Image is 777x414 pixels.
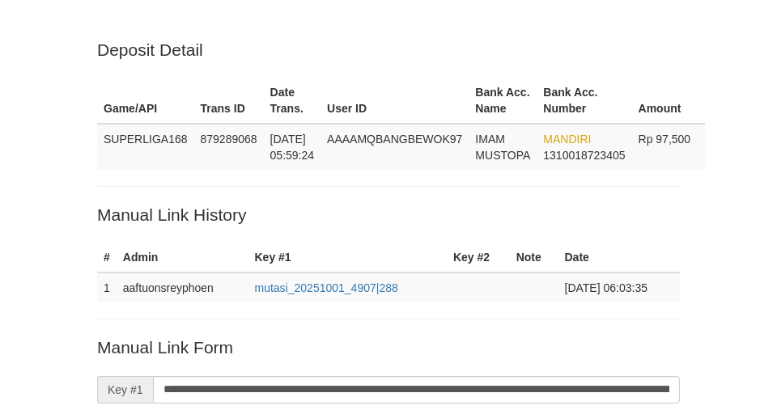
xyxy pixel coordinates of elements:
span: [DATE] 05:59:24 [270,133,315,162]
th: Bank Acc. Name [469,78,537,124]
th: # [97,243,117,272]
td: 1 [97,272,117,302]
td: aaftuonsreyphoen [117,272,248,302]
a: mutasi_20251001_4907|288 [255,281,398,294]
th: Admin [117,243,248,272]
th: Amount [632,78,706,124]
th: Bank Acc. Number [537,78,631,124]
span: Copy 1310018723405 to clipboard [543,149,625,162]
th: Game/API [97,78,194,124]
p: Deposit Detail [97,38,680,61]
th: Key #2 [447,243,510,272]
th: Date [558,243,681,272]
span: Key #1 [97,376,153,403]
p: Manual Link History [97,203,680,226]
span: Rp 97,500 [639,133,691,146]
th: Key #1 [248,243,447,272]
th: Trans ID [194,78,264,124]
span: AAAAMQBANGBEWOK97 [327,133,462,146]
span: MANDIRI [543,133,591,146]
p: Manual Link Form [97,336,680,359]
th: Date Trans. [264,78,321,124]
td: 879289068 [194,124,264,170]
span: IMAM MUSTOPA [475,133,530,162]
th: Note [510,243,558,272]
td: [DATE] 06:03:35 [558,272,681,302]
th: User ID [321,78,469,124]
td: SUPERLIGA168 [97,124,194,170]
